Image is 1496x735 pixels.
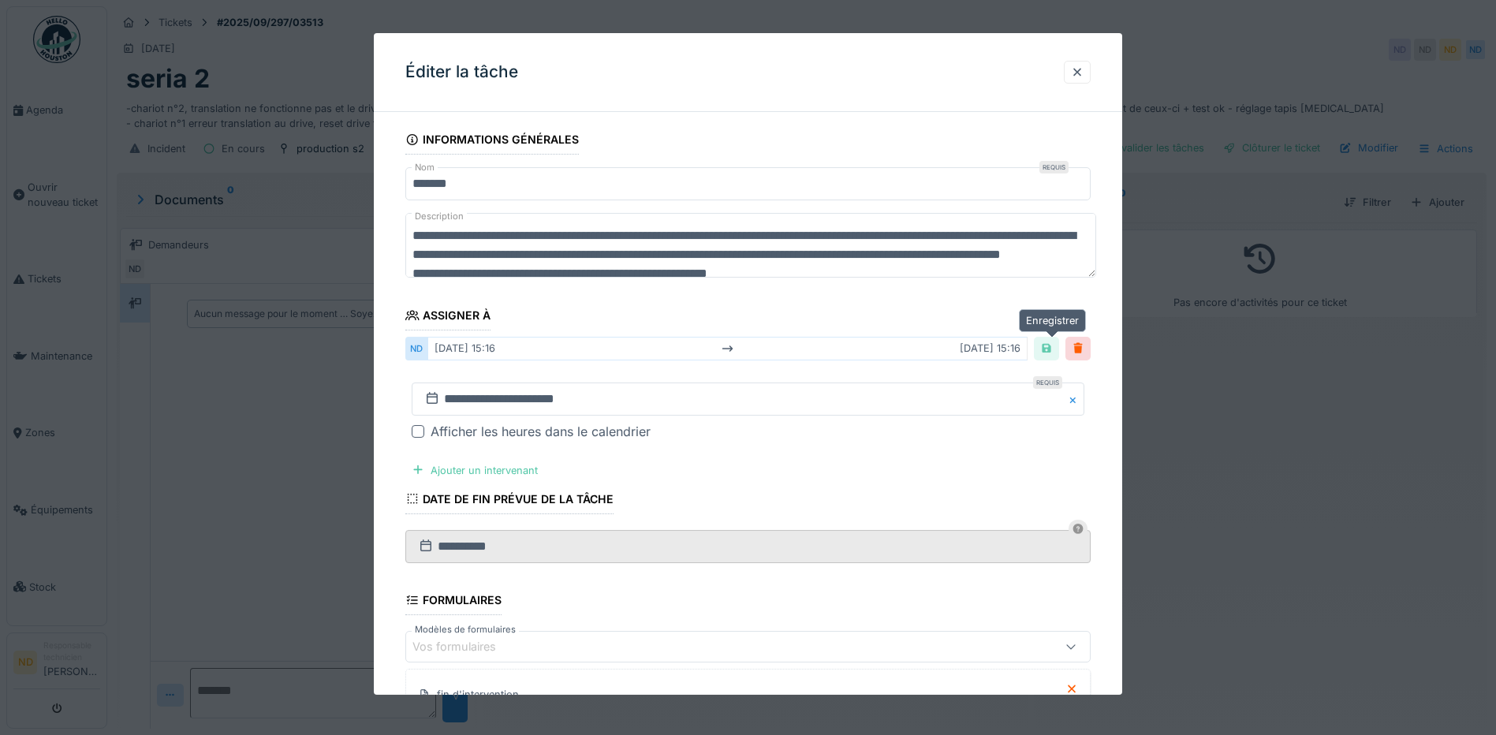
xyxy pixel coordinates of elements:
[437,687,519,702] div: fin d'intervention
[412,623,519,636] label: Modèles de formulaires
[412,161,438,174] label: Nom
[1033,376,1062,389] div: Requis
[405,62,518,82] h3: Éditer la tâche
[1019,309,1086,332] div: Enregistrer
[1039,161,1069,173] div: Requis
[405,487,614,514] div: Date de fin prévue de la tâche
[1067,382,1084,416] button: Close
[412,638,518,655] div: Vos formulaires
[405,588,502,615] div: Formulaires
[412,207,467,226] label: Description
[405,128,579,155] div: Informations générales
[405,337,427,360] div: ND
[405,304,491,330] div: Assigner à
[405,460,544,481] div: Ajouter un intervenant
[431,422,651,441] div: Afficher les heures dans le calendrier
[427,337,1028,360] div: [DATE] 15:16 [DATE] 15:16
